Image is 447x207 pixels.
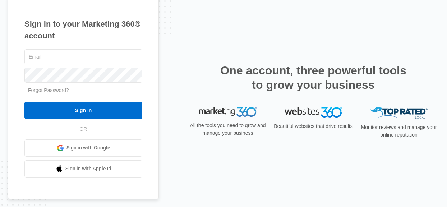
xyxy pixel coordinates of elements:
span: OR [75,125,92,133]
a: Sign in with Google [24,139,142,157]
p: Beautiful websites that drive results [273,123,354,130]
input: Email [24,49,142,64]
a: Forgot Password? [28,87,69,93]
img: Websites 360 [285,107,342,118]
span: Sign in with Google [66,144,110,152]
img: Marketing 360 [199,107,257,117]
input: Sign In [24,102,142,119]
img: Top Rated Local [370,107,428,119]
p: All the tools you need to grow and manage your business [188,122,268,137]
h2: One account, three powerful tools to grow your business [218,63,409,92]
p: Monitor reviews and manage your online reputation [359,124,439,139]
a: Sign in with Apple Id [24,160,142,178]
span: Sign in with Apple Id [65,165,111,172]
h1: Sign in to your Marketing 360® account [24,18,142,42]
